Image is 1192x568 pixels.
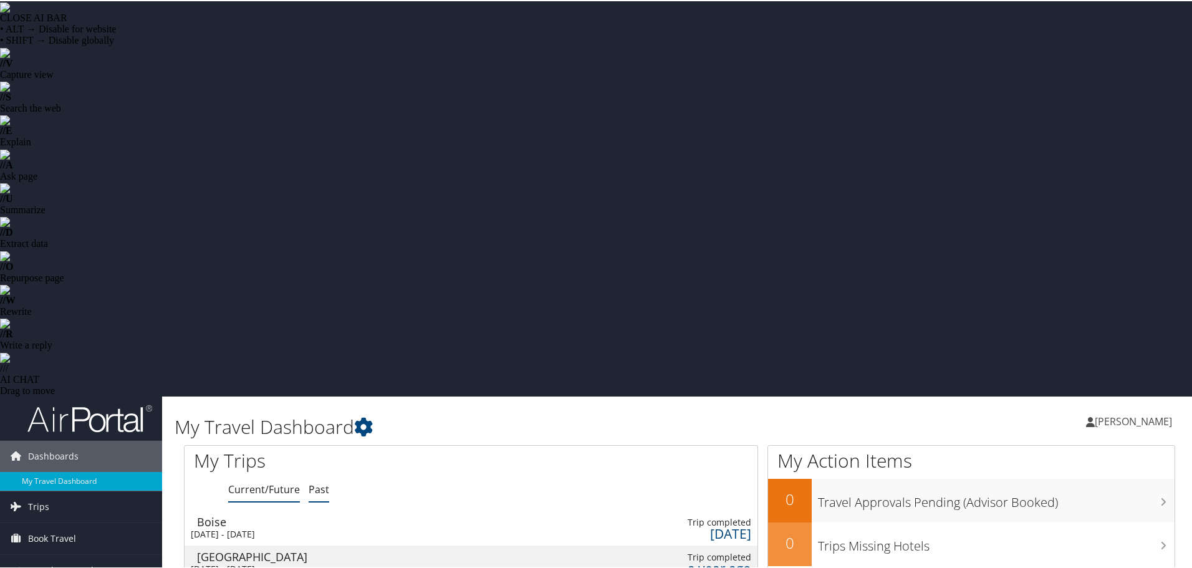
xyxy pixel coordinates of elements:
h1: My Action Items [768,446,1175,473]
img: airportal-logo.png [27,403,152,432]
a: Past [309,481,329,495]
a: 0Trips Missing Hotels [768,521,1175,565]
span: Book Travel [28,522,76,553]
div: [DATE] - [DATE] [191,527,324,539]
a: Current/Future [228,481,300,495]
a: 0Travel Approvals Pending (Advisor Booked) [768,478,1175,521]
a: [PERSON_NAME] [1086,402,1185,439]
div: [GEOGRAPHIC_DATA] [197,550,330,561]
h1: My Trips [194,446,509,473]
span: Dashboards [28,440,79,471]
span: [PERSON_NAME] [1095,413,1172,427]
div: Trip completed [622,516,752,527]
h3: Trips Missing Hotels [818,530,1175,554]
span: Trips [28,490,49,521]
h1: My Travel Dashboard [175,413,848,439]
h3: Travel Approvals Pending (Advisor Booked) [818,486,1175,510]
div: Boise [197,515,330,526]
div: Trip completed [622,551,752,562]
h2: 0 [768,488,812,509]
div: [DATE] [622,527,752,538]
h2: 0 [768,531,812,552]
